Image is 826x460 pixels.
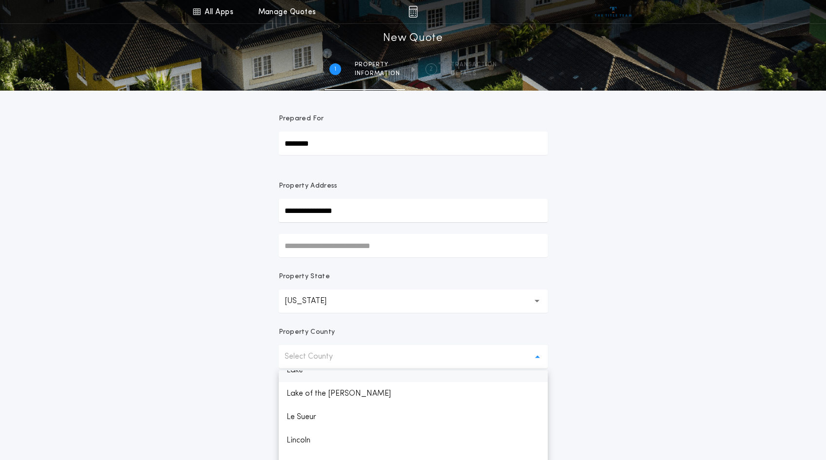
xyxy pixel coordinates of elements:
[285,351,348,363] p: Select County
[408,6,418,18] img: img
[279,114,324,124] p: Prepared For
[355,61,400,69] span: Property
[383,31,442,46] h1: New Quote
[285,295,342,307] p: [US_STATE]
[279,382,548,405] p: Lake of the [PERSON_NAME]
[279,289,548,313] button: [US_STATE]
[279,132,548,155] input: Prepared For
[279,181,548,191] p: Property Address
[279,345,548,368] button: Select County
[451,70,497,77] span: details
[595,7,632,17] img: vs-icon
[334,65,336,73] h2: 1
[451,61,497,69] span: Transaction
[279,405,548,429] p: Le Sueur
[279,272,330,282] p: Property State
[429,65,433,73] h2: 2
[279,327,335,337] p: Property County
[279,429,548,452] p: Lincoln
[355,70,400,77] span: information
[279,359,548,382] p: Lake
